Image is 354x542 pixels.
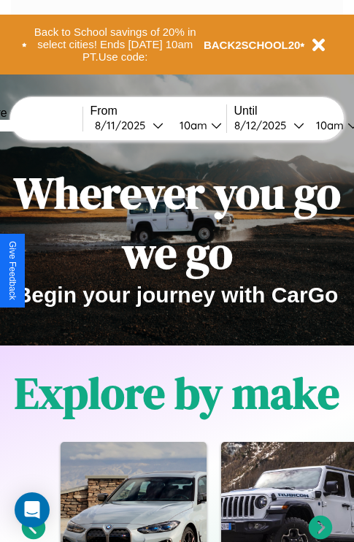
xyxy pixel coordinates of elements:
[15,363,339,423] h1: Explore by make
[309,118,347,132] div: 10am
[7,241,18,300] div: Give Feedback
[91,104,226,118] label: From
[172,118,211,132] div: 10am
[204,39,301,51] b: BACK2SCHOOL20
[95,118,153,132] div: 8 / 11 / 2025
[234,118,293,132] div: 8 / 12 / 2025
[91,118,168,133] button: 8/11/2025
[27,22,204,67] button: Back to School savings of 20% in select cities! Ends [DATE] 10am PT.Use code:
[168,118,226,133] button: 10am
[15,492,50,527] div: Open Intercom Messenger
